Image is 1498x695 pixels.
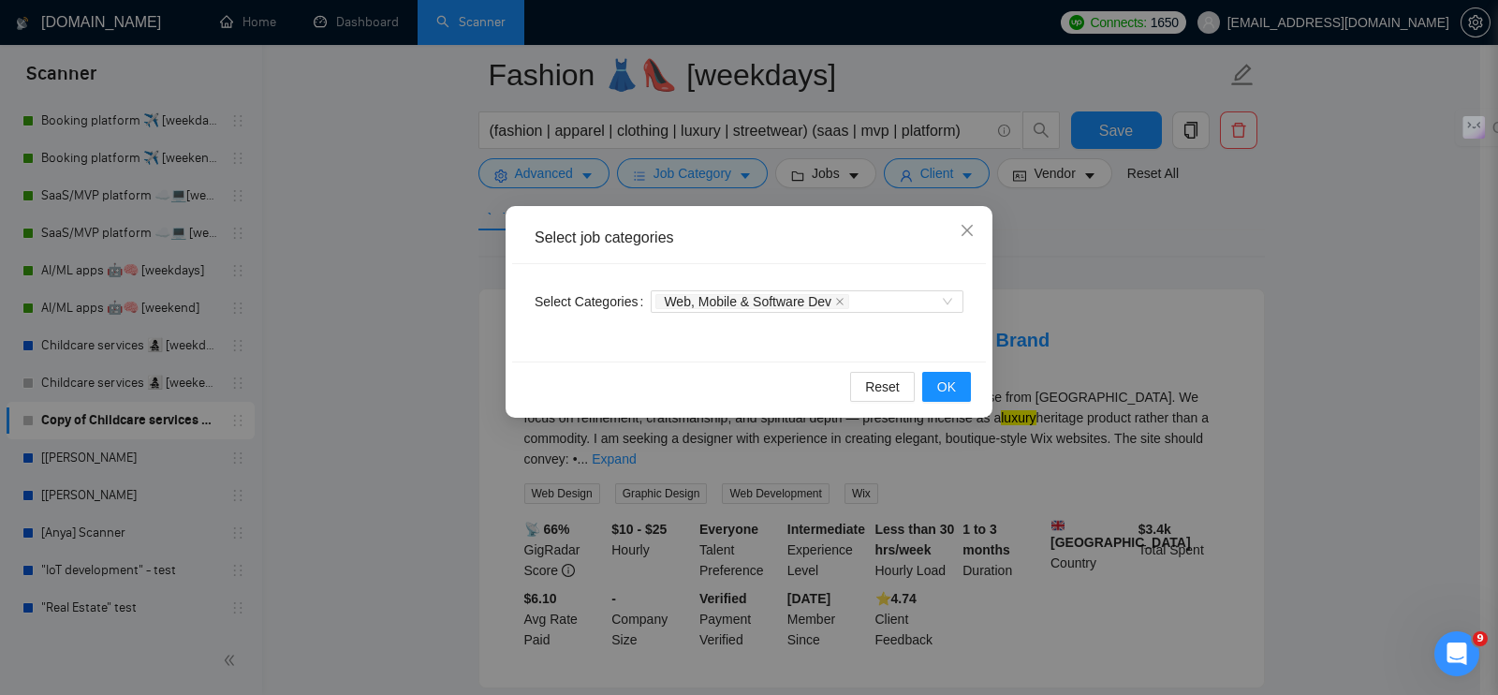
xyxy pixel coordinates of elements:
label: Select Categories [535,287,651,317]
iframe: Intercom live chat [1434,631,1479,676]
span: Web, Mobile & Software Dev [664,295,831,308]
button: Reset [850,372,915,402]
span: Web, Mobile & Software Dev [655,294,849,309]
button: OK [922,372,971,402]
span: close [835,297,844,306]
span: Reset [865,377,900,397]
button: Close [942,206,992,257]
div: Select job categories [535,228,963,248]
span: OK [937,377,956,397]
span: close [960,223,975,238]
span: 9 [1473,631,1488,646]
